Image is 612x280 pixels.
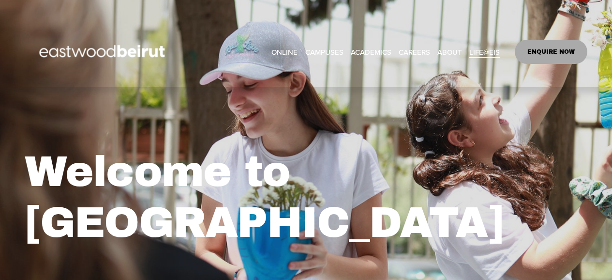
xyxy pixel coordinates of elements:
[271,45,298,59] a: ONLINE
[351,45,391,59] a: folder dropdown
[305,46,343,59] span: CAMPUSES
[351,46,391,59] span: ACADEMICS
[25,146,540,249] h1: Welcome to [GEOGRAPHIC_DATA]
[437,46,462,59] span: ABOUT
[515,40,588,64] a: ENQUIRE NOW
[469,46,500,59] span: LIFE@EIS
[305,45,343,59] a: folder dropdown
[399,45,430,59] a: CAREERS
[437,45,462,59] a: folder dropdown
[469,45,500,59] a: folder dropdown
[25,27,182,77] img: EastwoodIS Global Site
